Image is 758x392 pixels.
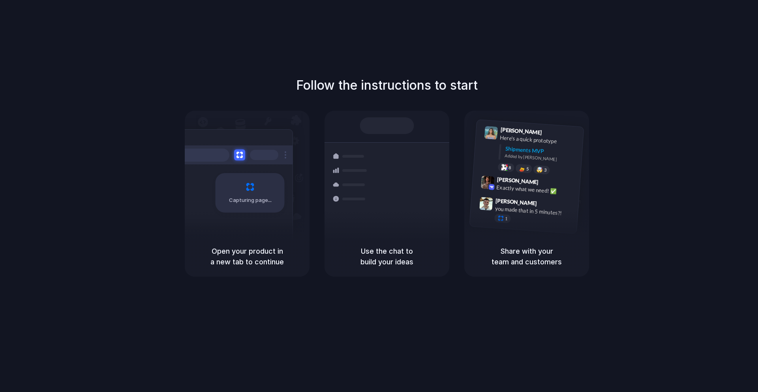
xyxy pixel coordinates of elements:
[495,205,574,218] div: you made that in 5 minutes?!
[505,145,578,158] div: Shipments MVP
[497,175,538,187] span: [PERSON_NAME]
[544,129,561,139] span: 9:41 AM
[539,200,555,210] span: 9:47 AM
[537,167,543,173] div: 🤯
[296,76,478,95] h1: Follow the instructions to start
[495,196,537,208] span: [PERSON_NAME]
[229,196,273,204] span: Capturing page
[526,167,529,171] span: 5
[500,134,579,147] div: Here's a quick prototype
[541,179,557,188] span: 9:42 AM
[508,166,511,170] span: 8
[496,183,575,197] div: Exactly what we need! ✅
[500,125,542,137] span: [PERSON_NAME]
[474,246,580,267] h5: Share with your team and customers
[505,217,508,221] span: 1
[194,246,300,267] h5: Open your product in a new tab to continue
[334,246,440,267] h5: Use the chat to build your ideas
[544,168,547,172] span: 3
[505,153,577,164] div: Added by [PERSON_NAME]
